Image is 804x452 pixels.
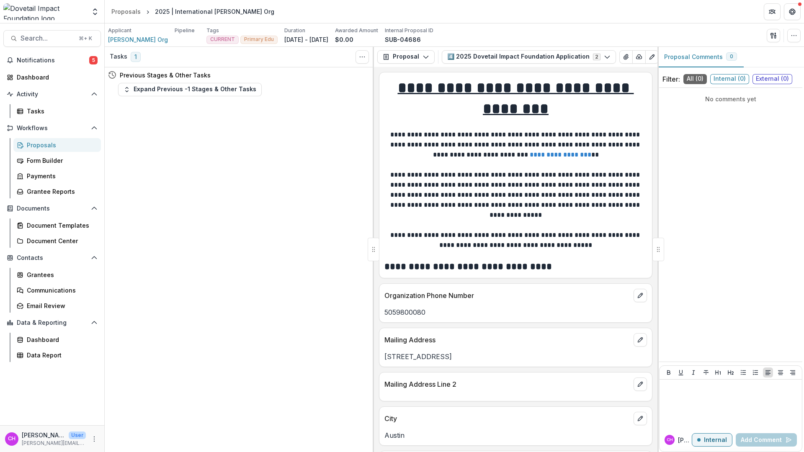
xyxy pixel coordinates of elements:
[22,439,86,447] p: [PERSON_NAME][EMAIL_ADDRESS][DOMAIN_NAME]
[27,301,94,310] div: Email Review
[784,3,801,20] button: Get Help
[3,121,101,135] button: Open Workflows
[89,56,98,64] span: 5
[701,367,711,378] button: Strike
[13,299,101,313] a: Email Review
[3,251,101,265] button: Open Contacts
[377,50,435,64] button: Proposal
[27,286,94,295] div: Communications
[284,35,328,44] p: [DATE] - [DATE]
[13,185,101,198] a: Grantee Reports
[118,83,262,96] button: Expand Previous -1 Stages & Other Tasks
[384,290,630,300] p: Organization Phone Number
[17,91,88,98] span: Activity
[175,27,195,34] p: Pipeline
[13,333,101,347] a: Dashboard
[634,333,647,347] button: edit
[22,431,65,439] p: [PERSON_NAME] [PERSON_NAME]
[8,436,15,442] div: Courtney Eker Hardy
[3,316,101,329] button: Open Data & Reporting
[27,156,94,165] div: Form Builder
[384,379,630,389] p: Mailing Address Line 2
[384,335,630,345] p: Mailing Address
[662,74,680,84] p: Filter:
[108,5,278,18] nav: breadcrumb
[634,412,647,425] button: edit
[13,169,101,183] a: Payments
[17,125,88,132] span: Workflows
[13,268,101,282] a: Grantees
[69,431,86,439] p: User
[384,352,647,362] p: [STREET_ADDRESS]
[13,218,101,232] a: Document Templates
[335,27,378,34] p: Awarded Amount
[13,348,101,362] a: Data Report
[13,283,101,297] a: Communications
[634,289,647,302] button: edit
[17,319,88,326] span: Data & Reporting
[738,367,748,378] button: Bullet List
[3,87,101,101] button: Open Activity
[3,3,86,20] img: Dovetail Impact Foundation logo
[17,73,94,82] div: Dashboard
[385,35,421,44] p: SUB-04686
[384,413,630,424] p: City
[634,378,647,391] button: edit
[692,433,732,447] button: Internal
[210,36,235,42] span: CURRENT
[750,367,760,378] button: Ordered List
[13,234,101,248] a: Document Center
[3,30,101,47] button: Search...
[664,367,674,378] button: Bold
[27,335,94,344] div: Dashboard
[89,434,99,444] button: More
[788,367,798,378] button: Align Right
[13,104,101,118] a: Tasks
[662,95,799,103] p: No comments yet
[13,154,101,167] a: Form Builder
[155,7,274,16] div: 2025 | International [PERSON_NAME] Org
[688,367,698,378] button: Italicize
[131,52,141,62] span: 1
[384,307,647,317] p: 5059800080
[21,34,74,42] span: Search...
[764,3,781,20] button: Partners
[206,27,219,34] p: Tags
[763,367,773,378] button: Align Left
[284,27,305,34] p: Duration
[17,205,88,212] span: Documents
[730,54,733,59] span: 0
[108,5,144,18] a: Proposals
[27,107,94,116] div: Tasks
[683,74,707,84] span: All ( 0 )
[27,351,94,360] div: Data Report
[17,254,88,262] span: Contacts
[385,27,433,34] p: Internal Proposal ID
[726,367,736,378] button: Heading 2
[27,187,94,196] div: Grantee Reports
[676,367,686,378] button: Underline
[27,141,94,149] div: Proposals
[244,36,274,42] span: Primary Edu
[335,35,353,44] p: $0.00
[704,437,727,444] p: Internal
[657,47,744,67] button: Proposal Comments
[120,71,211,80] h4: Previous Stages & Other Tasks
[108,27,131,34] p: Applicant
[667,438,673,442] div: Courtney Eker Hardy
[3,70,101,84] a: Dashboard
[77,34,94,43] div: ⌘ + K
[89,3,101,20] button: Open entity switcher
[17,57,89,64] span: Notifications
[356,50,369,64] button: Toggle View Cancelled Tasks
[752,74,792,84] span: External ( 0 )
[776,367,786,378] button: Align Center
[3,202,101,215] button: Open Documents
[384,430,647,440] p: Austin
[110,53,127,60] h3: Tasks
[645,50,659,64] button: Edit as form
[27,236,94,245] div: Document Center
[13,138,101,152] a: Proposals
[678,436,692,444] p: [PERSON_NAME]
[27,221,94,230] div: Document Templates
